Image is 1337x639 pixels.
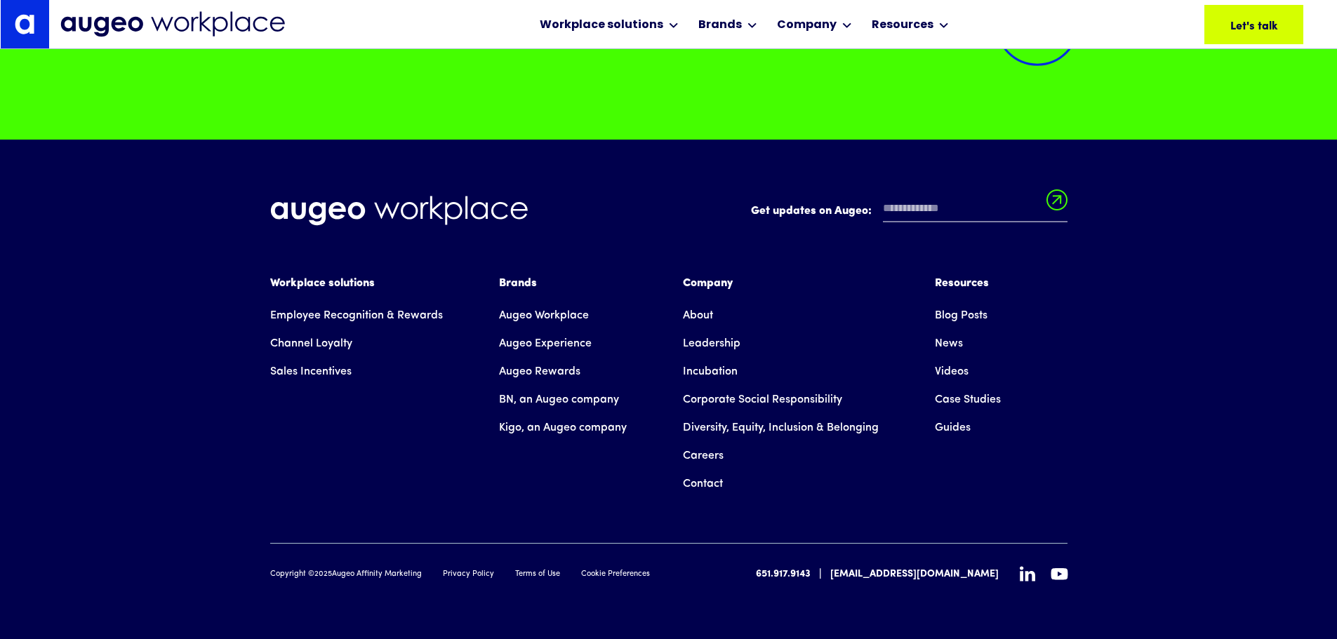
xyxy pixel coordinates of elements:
a: BN, an Augeo company [499,386,619,414]
a: About [683,302,713,330]
label: Get updates on Augeo: [751,203,872,220]
a: Corporate Social Responsibility [683,386,842,414]
div: Copyright © Augeo Affinity Marketing [270,569,422,581]
div: Company [777,17,837,34]
form: Email Form [751,196,1067,229]
a: [EMAIL_ADDRESS][DOMAIN_NAME] [830,567,999,581]
div: Resources [935,275,1001,292]
div: Brands [499,275,627,292]
a: Leadership [683,330,740,358]
a: Let's talk [1204,5,1303,44]
a: Terms of Use [515,569,560,581]
a: Blog Posts [935,302,987,330]
a: Diversity, Equity, Inclusion & Belonging [683,414,879,442]
img: Augeo's "a" monogram decorative logo in white. [15,14,34,34]
img: Augeo Workplace business unit full logo in mignight blue. [60,11,285,37]
span: 2025 [314,570,332,578]
img: Augeo Workplace business unit full logo in white. [270,196,528,226]
a: Cookie Preferences [581,569,650,581]
a: Guides [935,414,971,442]
a: Careers [683,442,724,470]
a: Augeo Experience [499,330,592,358]
a: Videos [935,358,969,386]
a: Channel Loyalty [270,330,352,358]
div: Resources [872,17,933,34]
a: Privacy Policy [443,569,494,581]
div: Brands [698,17,742,34]
a: Employee Recognition & Rewards [270,302,443,330]
a: Augeo Rewards [499,358,580,386]
a: Contact [683,470,723,498]
div: Company [683,275,879,292]
a: 651.917.9143 [756,567,811,581]
div: | [819,566,822,583]
div: Workplace solutions [270,275,443,292]
a: Case Studies [935,386,1001,414]
a: Sales Incentives [270,358,352,386]
a: Augeo Workplace [499,302,589,330]
a: Kigo, an Augeo company [499,414,627,442]
a: Incubation [683,358,738,386]
input: Submit [1046,189,1067,219]
div: Workplace solutions [540,17,663,34]
a: News [935,330,963,358]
